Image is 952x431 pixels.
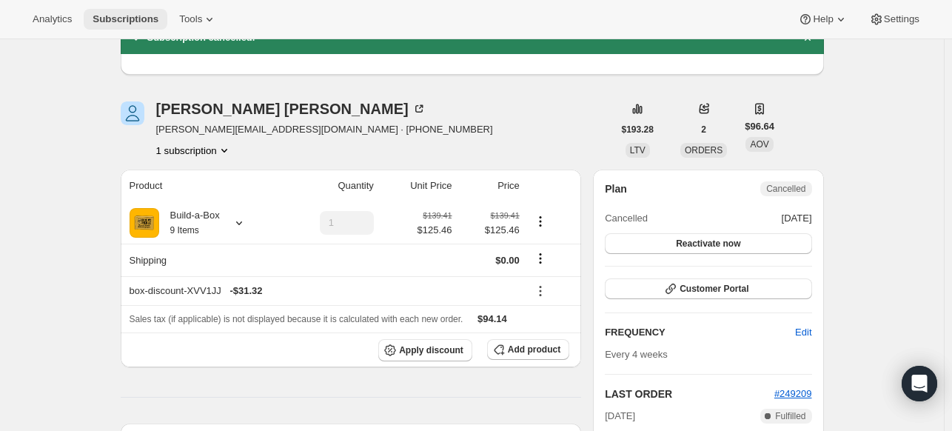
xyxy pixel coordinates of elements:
img: product img [130,208,159,238]
span: Apply discount [399,344,463,356]
button: Product actions [156,143,232,158]
span: $193.28 [622,124,654,136]
th: Shipping [121,244,281,276]
th: Price [457,170,524,202]
span: $125.46 [461,223,520,238]
span: Reactivate now [676,238,740,250]
a: #249209 [774,388,812,399]
h2: FREQUENCY [605,325,795,340]
span: Analytics [33,13,72,25]
h2: LAST ORDER [605,387,774,401]
span: Add product [508,344,560,355]
span: Subscriptions [93,13,158,25]
span: [PERSON_NAME][EMAIL_ADDRESS][DOMAIN_NAME] · [PHONE_NUMBER] [156,122,493,137]
button: Shipping actions [529,250,552,267]
span: $0.00 [495,255,520,266]
button: Customer Portal [605,278,811,299]
span: Every 4 weeks [605,349,668,360]
span: Help [813,13,833,25]
span: Edit [795,325,811,340]
th: Quantity [281,170,378,202]
span: Settings [884,13,919,25]
div: box-discount-XVV1JJ [130,284,520,298]
div: Open Intercom Messenger [902,366,937,401]
button: Subscriptions [84,9,167,30]
th: Product [121,170,281,202]
span: [DATE] [605,409,635,424]
button: 2 [692,119,715,140]
span: LTV [630,145,646,156]
small: $139.41 [423,211,452,220]
span: Shawn Ross [121,101,144,125]
button: Tools [170,9,226,30]
span: - $31.32 [229,284,262,298]
span: Tools [179,13,202,25]
button: Help [789,9,857,30]
span: AOV [750,139,768,150]
button: Analytics [24,9,81,30]
span: Cancelled [766,183,805,195]
button: #249209 [774,387,812,401]
button: Product actions [529,213,552,230]
small: $139.41 [491,211,520,220]
button: Reactivate now [605,233,811,254]
span: $96.64 [745,119,774,134]
button: Settings [860,9,928,30]
div: Build-a-Box [159,208,220,238]
span: ORDERS [685,145,723,156]
span: Customer Portal [680,283,748,295]
button: $193.28 [613,119,663,140]
span: $125.46 [418,223,452,238]
div: [PERSON_NAME] [PERSON_NAME] [156,101,426,116]
span: $94.14 [477,313,507,324]
button: Edit [786,321,820,344]
h2: Plan [605,181,627,196]
span: Cancelled [605,211,648,226]
span: Fulfilled [775,410,805,422]
span: [DATE] [782,211,812,226]
small: 9 Items [170,225,199,235]
span: Sales tax (if applicable) is not displayed because it is calculated with each new order. [130,314,463,324]
button: Add product [487,339,569,360]
span: 2 [701,124,706,136]
th: Unit Price [378,170,457,202]
button: Apply discount [378,339,472,361]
